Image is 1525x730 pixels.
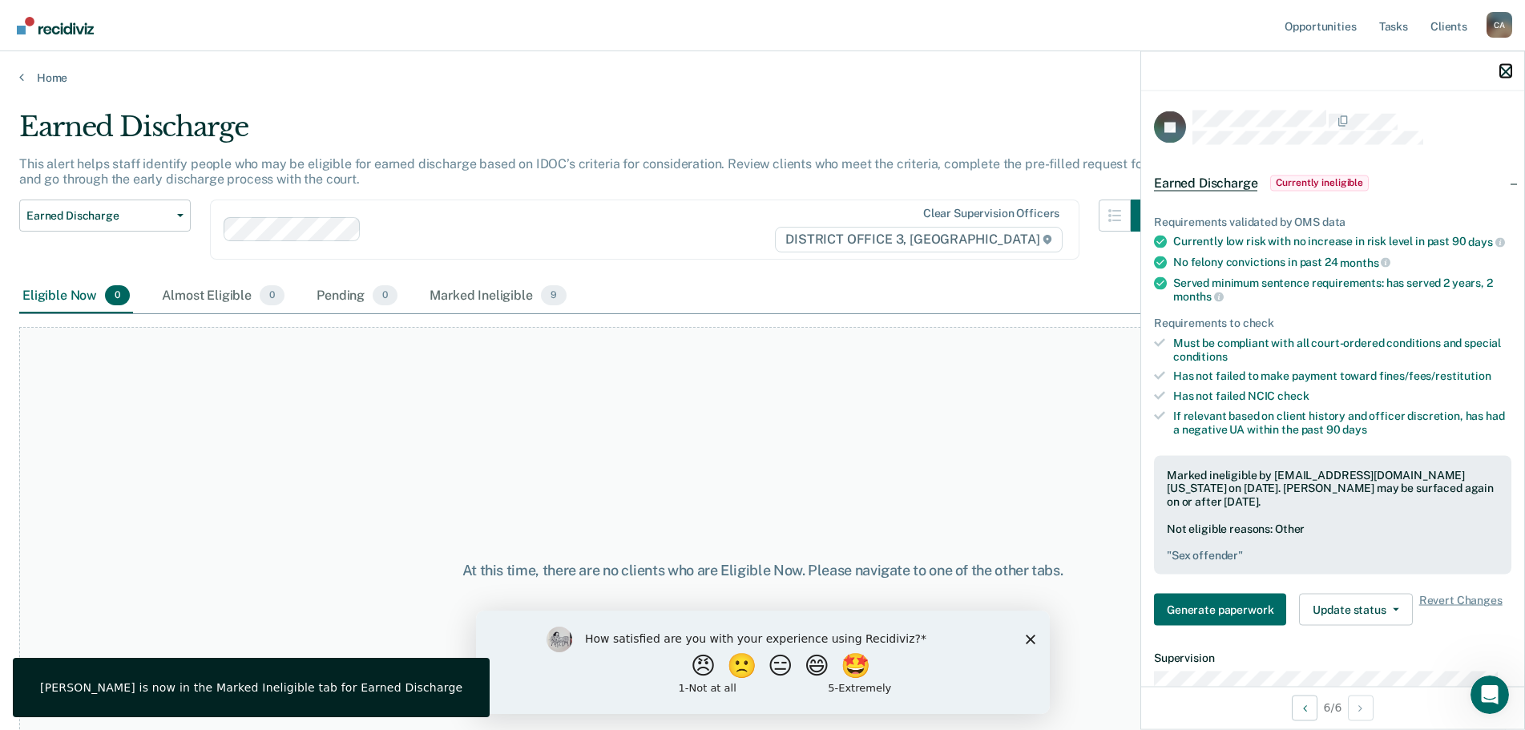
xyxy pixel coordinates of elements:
[1154,175,1257,191] span: Earned Discharge
[476,611,1050,714] iframe: Survey by Kim from Recidiviz
[1419,594,1503,626] span: Revert Changes
[373,285,397,306] span: 0
[1173,290,1224,303] span: months
[1487,12,1512,38] button: Profile dropdown button
[426,279,570,314] div: Marked Ineligible
[1379,369,1491,382] span: fines/fees/restitution
[1141,686,1524,728] div: 6 / 6
[1154,316,1511,329] div: Requirements to check
[313,279,401,314] div: Pending
[923,207,1059,220] div: Clear supervision officers
[1173,369,1511,383] div: Has not failed to make payment toward
[1167,468,1499,508] div: Marked ineligible by [EMAIL_ADDRESS][DOMAIN_NAME][US_STATE] on [DATE]. [PERSON_NAME] may be surfa...
[1471,676,1509,714] iframe: Intercom live chat
[1277,389,1309,402] span: check
[40,680,462,695] div: [PERSON_NAME] is now in the Marked Ineligible tab for Earned Discharge
[19,156,1161,187] p: This alert helps staff identify people who may be eligible for earned discharge based on IDOC’s c...
[1340,256,1390,268] span: months
[1154,215,1511,228] div: Requirements validated by OMS data
[1173,349,1228,362] span: conditions
[541,285,567,306] span: 9
[1292,695,1317,720] button: Previous Opportunity
[391,562,1134,579] div: At this time, there are no clients who are Eligible Now. Please navigate to one of the other tabs.
[19,279,133,314] div: Eligible Now
[17,17,94,34] img: Recidiviz
[26,209,171,223] span: Earned Discharge
[1173,409,1511,436] div: If relevant based on client history and officer discretion, has had a negative UA within the past 90
[1299,594,1412,626] button: Update status
[1154,651,1511,665] dt: Supervision
[1173,276,1511,303] div: Served minimum sentence requirements: has served 2 years, 2
[1173,336,1511,363] div: Must be compliant with all court-ordered conditions and special
[19,111,1163,156] div: Earned Discharge
[1154,594,1293,626] a: Navigate to form link
[1173,255,1511,269] div: No felony convictions in past 24
[775,227,1063,252] span: DISTRICT OFFICE 3, [GEOGRAPHIC_DATA]
[1487,12,1512,38] div: C A
[1270,175,1369,191] span: Currently ineligible
[159,279,288,314] div: Almost Eligible
[1348,695,1374,720] button: Next Opportunity
[105,285,130,306] span: 0
[1468,236,1504,248] span: days
[1154,594,1286,626] button: Generate paperwork
[1173,235,1511,249] div: Currently low risk with no increase in risk level in past 90
[1141,157,1524,208] div: Earned DischargeCurrently ineligible
[260,285,284,306] span: 0
[1342,422,1366,435] span: days
[19,71,1506,85] a: Home
[1167,548,1499,562] pre: " Sex offender "
[1173,389,1511,403] div: Has not failed NCIC
[1167,522,1499,562] div: Not eligible reasons: Other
